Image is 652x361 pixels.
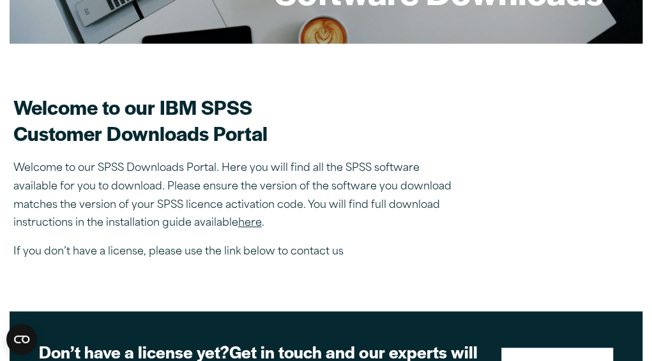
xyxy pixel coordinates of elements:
p: Welcome to our SPSS Downloads Portal. Here you will find all the SPSS software available for you ... [13,159,460,233]
button: Open CMP widget [6,324,37,355]
h2: Welcome to our IBM SPSS Customer Downloads Portal [13,94,460,147]
a: here [238,218,262,228]
p: If you don’t have a license, please use the link below to contact us [13,243,460,262]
